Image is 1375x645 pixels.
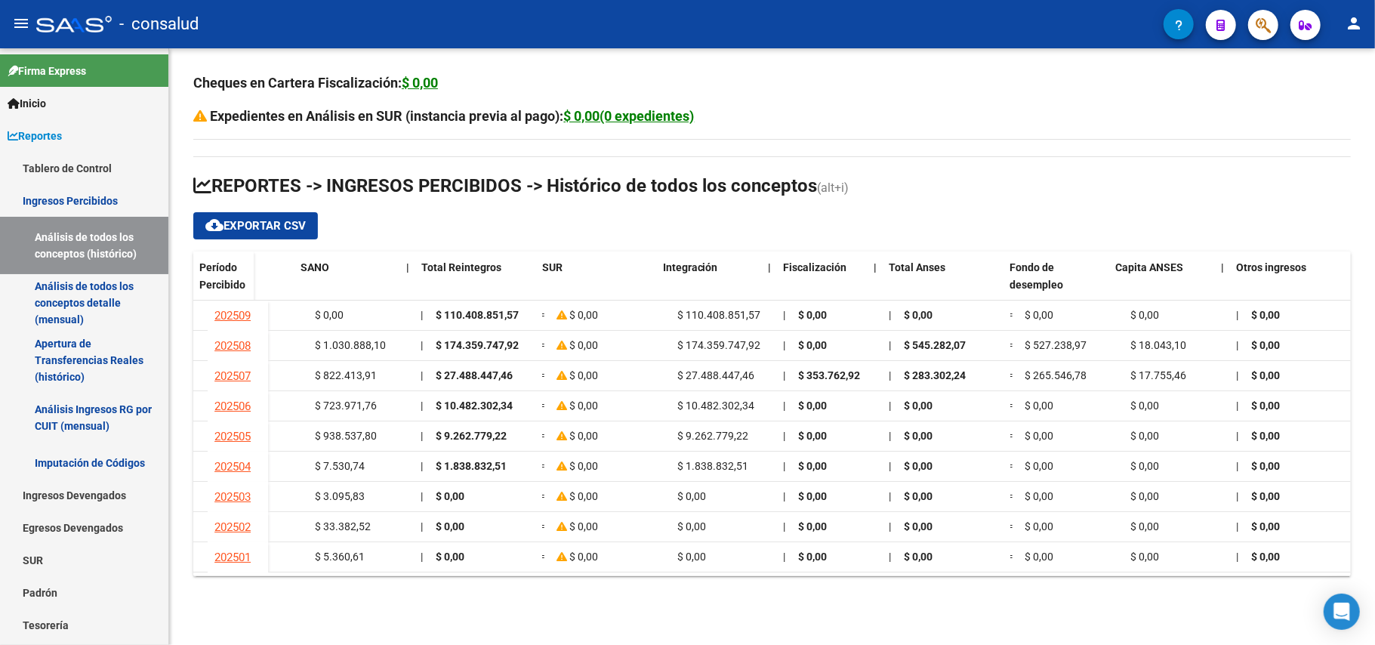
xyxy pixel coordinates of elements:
datatable-header-cell: SANO [294,252,400,315]
datatable-header-cell: | [400,252,415,315]
span: | [1222,261,1225,273]
span: = [541,430,547,442]
span: $ 0,00 [315,309,344,321]
span: REPORTES -> INGRESOS PERCIBIDOS -> Histórico de todos los conceptos [193,175,817,196]
span: $ 0,00 [1025,400,1053,412]
span: 202507 [214,369,251,383]
span: $ 1.838.832,51 [677,460,748,472]
span: $ 9.262.779,22 [677,430,748,442]
span: $ 0,00 [1251,339,1280,351]
span: $ 283.302,24 [904,369,966,381]
span: | [421,400,423,412]
span: $ 1.030.888,10 [315,339,386,351]
span: = [1010,551,1016,563]
span: | [783,430,785,442]
span: 202509 [214,309,251,322]
span: 202503 [214,490,251,504]
span: $ 7.530,74 [315,460,365,472]
span: = [541,551,547,563]
span: $ 0,00 [436,520,464,532]
span: Capita ANSES [1116,261,1184,273]
span: $ 0,00 [1025,520,1053,532]
span: $ 0,00 [1251,520,1280,532]
span: $ 0,00 [798,339,827,351]
span: $ 0,00 [436,490,464,502]
span: $ 10.482.302,34 [677,400,754,412]
span: | [783,520,785,532]
span: SANO [301,261,329,273]
span: $ 0,00 [570,460,599,472]
span: | [1236,551,1238,563]
datatable-header-cell: SUR [536,252,657,315]
span: Total Reintegros [421,261,501,273]
span: 202504 [214,460,251,474]
span: = [541,460,547,472]
span: = [1010,400,1016,412]
span: 202505 [214,430,251,443]
span: $ 174.359.747,92 [677,339,760,351]
span: $ 0,00 [677,520,706,532]
span: 202508 [214,339,251,353]
span: $ 27.488.447,46 [677,369,754,381]
span: $ 10.482.302,34 [436,400,513,412]
datatable-header-cell: Fiscalización [778,252,868,315]
span: $ 0,00 [1251,460,1280,472]
span: | [889,369,891,381]
datatable-header-cell: Período Percibido [193,252,254,315]
span: = [541,400,547,412]
span: $ 0,00 [570,490,599,502]
span: = [541,520,547,532]
span: SUR [542,261,563,273]
span: = [541,309,547,321]
span: | [783,551,785,563]
span: $ 0,00 [570,430,599,442]
span: | [1236,400,1238,412]
span: - consalud [119,8,199,41]
span: | [783,339,785,351]
span: = [1010,339,1016,351]
span: $ 822.413,91 [315,369,377,381]
span: $ 0,00 [798,460,827,472]
span: Firma Express [8,63,86,79]
span: | [1236,490,1238,502]
span: | [421,369,423,381]
span: Exportar CSV [205,219,306,233]
span: $ 0,00 [1251,551,1280,563]
span: | [889,430,891,442]
span: 202501 [214,551,251,564]
span: $ 0,00 [570,551,599,563]
span: $ 174.359.747,92 [436,339,519,351]
datatable-header-cell: Fondo de desempleo [1004,252,1110,315]
span: | [1236,520,1238,532]
span: = [541,339,547,351]
span: $ 27.488.447,46 [436,369,513,381]
span: 202506 [214,400,251,413]
strong: Cheques en Cartera Fiscalización: [193,75,438,91]
span: $ 9.262.779,22 [436,430,507,442]
mat-icon: menu [12,14,30,32]
span: $ 0,00 [570,369,599,381]
span: | [889,339,891,351]
span: $ 0,00 [1130,520,1159,532]
datatable-header-cell: | [868,252,883,315]
div: $ 0,00 [402,73,438,94]
span: | [889,490,891,502]
span: | [783,309,785,321]
span: | [1236,430,1238,442]
span: (alt+i) [817,181,849,195]
span: | [1236,460,1238,472]
span: $ 0,00 [436,551,464,563]
span: $ 0,00 [1130,460,1159,472]
span: = [1010,369,1016,381]
span: = [1010,490,1016,502]
span: = [541,369,547,381]
span: Reportes [8,128,62,144]
span: $ 0,00 [1251,309,1280,321]
span: $ 0,00 [1025,460,1053,472]
span: Inicio [8,95,46,112]
datatable-header-cell: Total Reintegros [415,252,521,315]
span: $ 0,00 [570,400,599,412]
span: | [1236,339,1238,351]
span: $ 110.408.851,57 [677,309,760,321]
span: $ 0,00 [570,309,599,321]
